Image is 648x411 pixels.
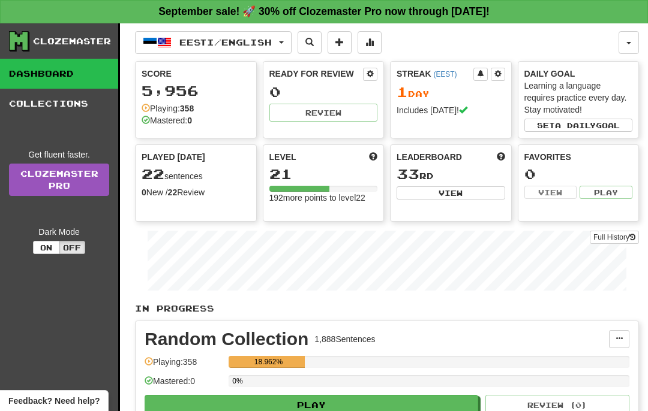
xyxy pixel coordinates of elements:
button: Full History [590,231,639,244]
button: View [397,186,505,200]
button: Seta dailygoal [524,119,633,132]
button: On [33,241,59,254]
div: sentences [142,167,250,182]
div: Mastered: 0 [145,375,223,395]
strong: 0 [142,188,146,197]
div: Dark Mode [9,226,109,238]
div: rd [397,167,505,182]
div: Score [142,68,250,80]
span: a daily [555,121,596,129]
span: Played [DATE] [142,151,205,163]
div: Ready for Review [269,68,364,80]
button: More stats [358,31,382,54]
p: In Progress [135,303,639,315]
strong: 358 [180,104,194,113]
strong: 22 [168,188,178,197]
div: 192 more points to level 22 [269,192,378,204]
strong: 0 [187,116,192,125]
div: Playing: 358 [145,356,223,376]
div: Get fluent faster. [9,149,109,161]
span: 1 [397,83,408,100]
div: Favorites [524,151,633,163]
span: Score more points to level up [369,151,377,163]
div: 1,888 Sentences [314,333,375,345]
button: Eesti/English [135,31,292,54]
div: 0 [524,167,633,182]
div: 21 [269,167,378,182]
span: Level [269,151,296,163]
div: New / Review [142,186,250,198]
div: Mastered: [142,114,192,126]
strong: September sale! 🚀 30% off Clozemaster Pro now through [DATE]! [158,5,490,17]
button: View [524,186,577,199]
button: Off [59,241,85,254]
a: (EEST) [433,70,457,78]
div: 0 [269,84,378,99]
div: Playing: [142,102,194,114]
span: This week in points, UTC [497,151,505,163]
span: Leaderboard [397,151,462,163]
div: 18.962% [232,356,304,368]
div: Day [397,84,505,100]
button: Search sentences [298,31,322,54]
a: ClozemasterPro [9,164,109,196]
button: Review [269,104,378,122]
div: Learning a language requires practice every day. Stay motivated! [524,80,633,116]
div: 5,956 [142,83,250,98]
span: Eesti / English [179,37,272,47]
span: Open feedback widget [8,395,100,407]
div: Daily Goal [524,68,633,80]
div: Streak [397,68,473,80]
button: Add sentence to collection [328,31,352,54]
span: 22 [142,165,164,182]
div: Clozemaster [33,35,111,47]
div: Includes [DATE]! [397,104,505,116]
span: 33 [397,165,419,182]
div: Random Collection [145,330,308,348]
button: Play [580,186,632,199]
